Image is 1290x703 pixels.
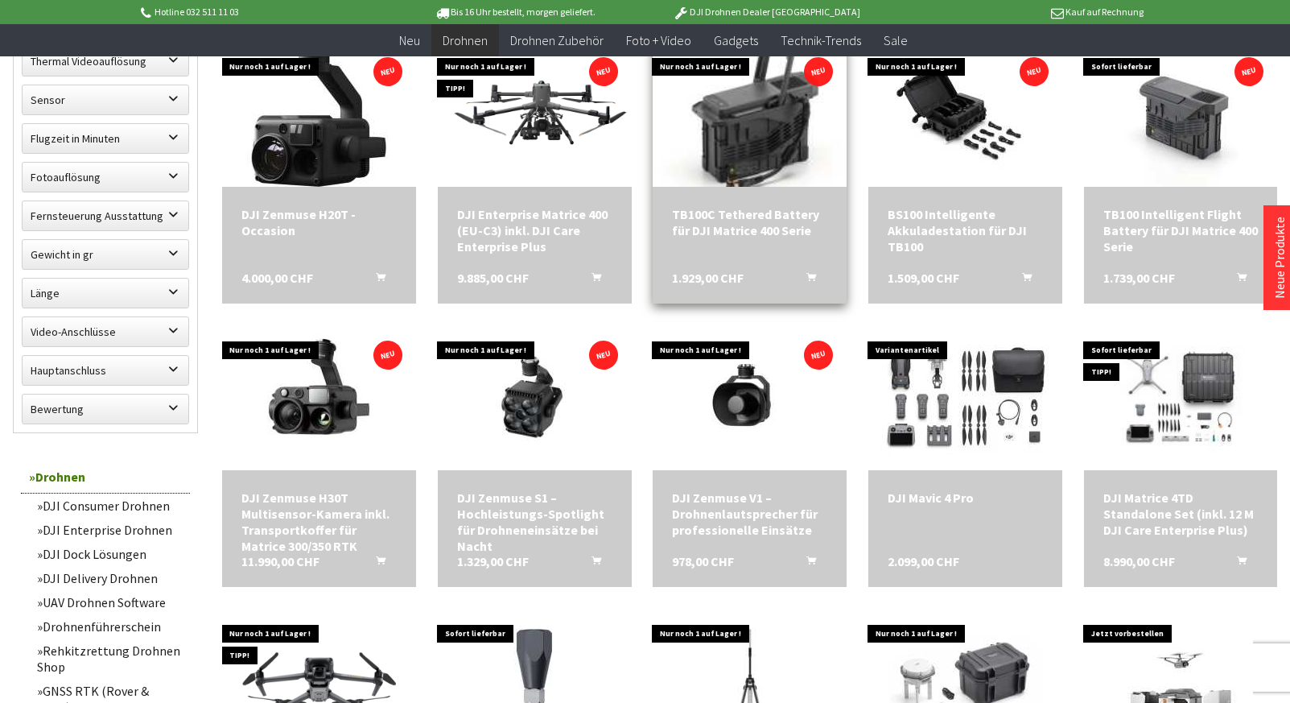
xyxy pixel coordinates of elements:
[438,325,631,470] img: DJI Zenmuse S1 – Hochleistungs-Spotlight für Drohneneinsätze bei Nacht
[888,490,1043,506] a: DJI Mavic 4 Pro 2.099,00 CHF
[23,124,188,153] label: Flugzeit in Minuten
[241,490,397,554] div: DJI Zenmuse H30T Multisensor-Kamera inkl. Transportkoffer für Matrice 300/350 RTK
[29,566,190,590] a: DJI Delivery Drohnen
[29,494,190,518] a: DJI Consumer Drohnen
[246,42,391,187] img: DJI Zenmuse H20T - Occasion
[457,206,612,254] div: DJI Enterprise Matrice 400 (EU-C3) inkl. DJI Care Enterprise Plus
[399,32,420,48] span: Neu
[1103,270,1175,286] span: 1.739,00 CHF
[888,206,1043,254] div: BS100 Intelligente Akkuladestation für DJI TB100
[29,590,190,614] a: UAV Drohnen Software
[29,639,190,679] a: Rehkitzrettung Drohnen Shop
[23,279,188,308] label: Länge
[892,2,1144,22] p: Kauf auf Rechnung
[23,47,188,76] label: Thermal Videoauflösung
[787,270,826,291] button: In den Warenkorb
[714,32,758,48] span: Gadgets
[888,270,959,286] span: 1.509,00 CHF
[1218,553,1256,574] button: In den Warenkorb
[241,553,319,569] span: 11.990,00 CHF
[615,24,703,57] a: Foto + Video
[616,13,884,216] img: TB100C Tethered Battery für DJI Matrice 400 Serie
[23,240,188,269] label: Gewicht in gr
[443,32,488,48] span: Drohnen
[672,490,827,538] div: DJI Zenmuse V1 – Drohnenlautsprecher für professionelle Einsätze
[241,206,397,238] a: DJI Zenmuse H20T - Occasion 4.000,00 CHF In den Warenkorb
[222,325,415,470] img: DJI Zenmuse H30T Multisensor-Kamera inkl. Transportkoffer für Matrice 300/350 RTK
[884,32,908,48] span: Sale
[888,206,1043,254] a: BS100 Intelligente Akkuladestation für DJI TB100 1.509,00 CHF In den Warenkorb
[457,490,612,554] div: DJI Zenmuse S1 – Hochleistungs-Spotlight für Drohneneinsätze bei Nacht
[23,317,188,346] label: Video-Anschlüsse
[1103,490,1259,538] a: DJI Matrice 4TD Standalone Set (inkl. 12 M DJI Care Enterprise Plus) 8.990,00 CHF In den Warenkorb
[672,206,827,238] div: TB100C Tethered Battery für DJI Matrice 400 Serie
[457,553,529,569] span: 1.329,00 CHF
[23,395,188,424] label: Bewertung
[241,270,313,286] span: 4.000,00 CHF
[431,24,499,57] a: Drohnen
[357,553,395,574] button: In den Warenkorb
[641,2,892,22] p: DJI Drohnen Dealer [GEOGRAPHIC_DATA]
[29,542,190,566] a: DJI Dock Lösungen
[872,24,919,57] a: Sale
[29,614,190,639] a: Drohnenführerschein
[23,163,188,192] label: Fotoauflösung
[888,490,1043,506] div: DJI Mavic 4 Pro
[1085,42,1276,187] img: TB100 Intelligent Flight Battery für DJI Matrice 400 Serie
[23,356,188,385] label: Hauptanschluss
[29,518,190,542] a: DJI Enterprise Drohnen
[23,201,188,230] label: Fernsteuerung Ausstattung
[888,553,959,569] span: 2.099,00 CHF
[869,42,1061,187] img: BS100 Intelligente Akkuladestation für DJI TB100
[1084,328,1278,467] img: DJI Matrice 4TD Standalone Set (inkl. 12 M DJI Care Enterprise Plus)
[672,270,744,286] span: 1.929,00 CHF
[572,270,611,291] button: In den Warenkorb
[787,553,826,574] button: In den Warenkorb
[21,461,190,494] a: Drohnen
[769,24,872,57] a: Technik-Trends
[1103,206,1259,254] div: TB100 Intelligent Flight Battery für DJI Matrice 400 Serie
[868,325,1061,470] img: DJI Mavic 4 Pro
[457,270,529,286] span: 9.885,00 CHF
[457,206,612,254] a: DJI Enterprise Matrice 400 (EU-C3) inkl. DJI Care Enterprise Plus 9.885,00 CHF In den Warenkorb
[1003,270,1041,291] button: In den Warenkorb
[1103,553,1175,569] span: 8.990,00 CHF
[241,206,397,238] div: DJI Zenmuse H20T - Occasion
[572,553,611,574] button: In den Warenkorb
[138,2,389,22] p: Hotline 032 511 11 03
[357,270,395,291] button: In den Warenkorb
[1218,270,1256,291] button: In den Warenkorb
[672,206,827,238] a: TB100C Tethered Battery für DJI Matrice 400 Serie 1.929,00 CHF In den Warenkorb
[388,24,431,57] a: Neu
[672,553,734,569] span: 978,00 CHF
[499,24,615,57] a: Drohnen Zubehör
[389,2,641,22] p: Bis 16 Uhr bestellt, morgen geliefert.
[1103,490,1259,538] div: DJI Matrice 4TD Standalone Set (inkl. 12 M DJI Care Enterprise Plus)
[1271,217,1288,299] a: Neue Produkte
[1103,206,1259,254] a: TB100 Intelligent Flight Battery für DJI Matrice 400 Serie 1.739,00 CHF In den Warenkorb
[457,490,612,554] a: DJI Zenmuse S1 – Hochleistungs-Spotlight für Drohneneinsätze bei Nacht 1.329,00 CHF In den Warenkorb
[23,85,188,114] label: Sensor
[781,32,861,48] span: Technik-Trends
[653,325,847,470] img: DJI Zenmuse V1 – Drohnenlautsprecher für professionelle Einsätze
[510,32,604,48] span: Drohnen Zubehör
[241,490,397,554] a: DJI Zenmuse H30T Multisensor-Kamera inkl. Transportkoffer für Matrice 300/350 RTK 11.990,00 CHF I...
[438,60,632,170] img: DJI Enterprise Matrice 400 (EU-C3) inkl. DJI Care Enterprise Plus
[626,32,691,48] span: Foto + Video
[672,490,827,538] a: DJI Zenmuse V1 – Drohnenlautsprecher für professionelle Einsätze 978,00 CHF In den Warenkorb
[703,24,769,57] a: Gadgets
